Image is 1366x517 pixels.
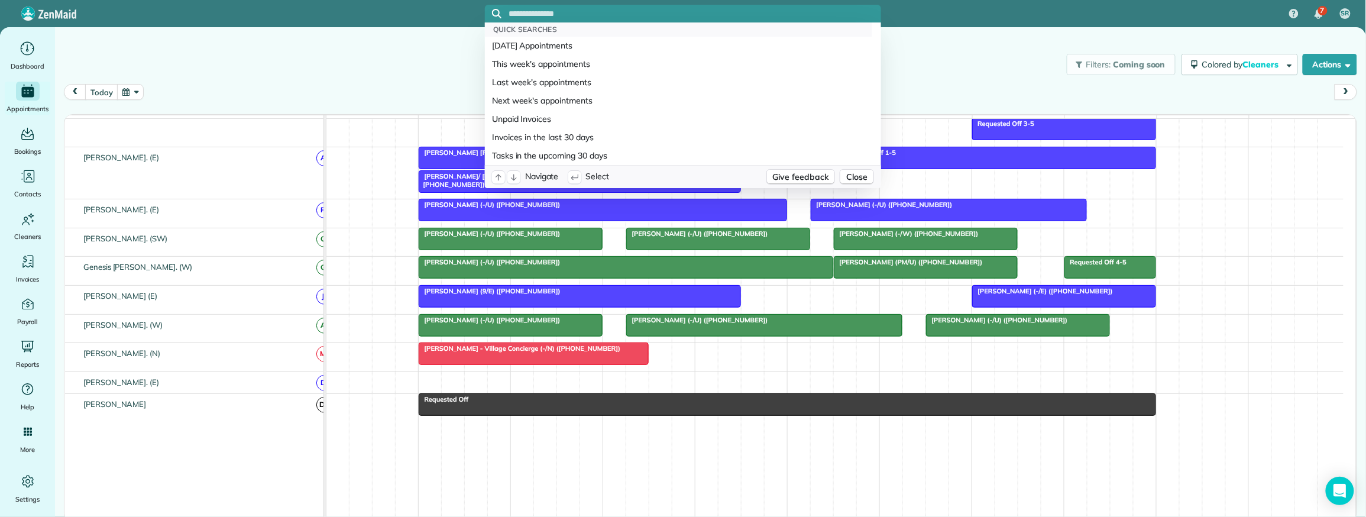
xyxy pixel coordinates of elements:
a: Contacts [5,167,50,200]
span: [PERSON_NAME] (PM/U) ([PHONE_NUMBER]) [833,258,983,266]
span: DP [316,397,332,413]
span: More [20,444,35,455]
span: This week's appointments [492,58,590,70]
span: Appointments [7,103,49,115]
span: [PERSON_NAME] [81,399,149,409]
button: next [1335,84,1357,100]
span: Coming soon [1113,59,1166,70]
span: Requested Off 3-5 [972,119,1035,128]
span: Give feedback [773,171,829,183]
span: Genesis [PERSON_NAME]. (W) [81,262,195,272]
span: Cleaners [14,231,41,243]
a: Tasks in the upcoming 30 days [485,147,872,165]
span: [PERSON_NAME]. (W) [81,320,165,329]
span: [PERSON_NAME]. (E) [81,153,161,162]
span: [PERSON_NAME]. (SW) [81,234,170,243]
span: Filters: [1086,59,1111,70]
span: Next week's appointments [492,95,593,106]
span: P( [316,202,332,218]
span: [PERSON_NAME] (-/U) ([PHONE_NUMBER]) [810,201,953,209]
button: Close [840,169,874,185]
span: Colored by [1202,59,1283,70]
span: Cleaners [1243,59,1281,70]
a: Invoices in the last 30 days [485,128,872,147]
a: Next week's appointments [485,92,872,110]
span: [PERSON_NAME] (9/E) ([PHONE_NUMBER]) [418,287,561,295]
span: Requested Off [418,395,469,403]
a: Help [5,380,50,413]
a: Invoices [5,252,50,285]
a: Cleaners [5,209,50,243]
span: [PERSON_NAME]. (N) [81,348,163,358]
span: [PERSON_NAME] (-/W) ([PHONE_NUMBER]) [833,230,979,238]
span: Last week's appointments [492,76,591,88]
button: Actions [1303,54,1357,75]
span: D( [316,375,332,391]
span: [PERSON_NAME]. (E) [81,205,161,214]
span: Dashboard [11,60,44,72]
div: 7 unread notifications [1306,1,1331,27]
span: Bookings [14,146,41,157]
a: Appointments [5,82,50,115]
span: [PERSON_NAME] (-/U) ([PHONE_NUMBER]) [418,258,561,266]
span: 2pm [880,118,901,127]
span: [PERSON_NAME] - Village Concierge (-/N) ([PHONE_NUMBER]) [418,344,621,353]
span: Unpaid Invoices [492,113,551,125]
a: Last week's appointments [485,73,872,92]
a: Payroll [5,295,50,328]
span: [PERSON_NAME] (-/U) ([PHONE_NUMBER]) [418,201,561,209]
button: Colored byCleaners [1182,54,1298,75]
span: G( [316,260,332,276]
span: [PERSON_NAME] (-/U) ([PHONE_NUMBER]) [925,316,1068,324]
button: today [85,84,118,100]
span: [DATE] Appointments [492,40,572,51]
a: Reports [5,337,50,370]
span: [PERSON_NAME]. (E) [81,377,161,387]
span: Reports [16,358,40,370]
span: A( [316,150,332,166]
span: Requested Off 4-5 [1064,258,1127,266]
span: 3pm [973,118,993,127]
span: 4pm [1065,118,1086,127]
span: Settings [15,493,40,505]
button: Focus search [485,9,501,18]
button: prev [64,84,86,100]
span: Contacts [14,188,41,200]
span: Navigate [525,170,559,183]
span: Invoices in the last 30 days [492,131,594,143]
a: [DATE] Appointments [485,37,872,55]
span: M( [316,346,332,362]
span: A( [316,318,332,334]
span: Close [846,171,867,183]
span: Invoices [16,273,40,285]
a: This week's appointments [485,55,872,73]
span: Payroll [17,316,38,328]
span: 5pm [1157,118,1178,127]
span: [PERSON_NAME] (-/U) ([PHONE_NUMBER]) [418,230,561,238]
a: Dashboard [5,39,50,72]
a: Unpaid Invoices [485,110,872,128]
span: Tasks in the upcoming 30 days [492,150,607,161]
a: Bookings [5,124,50,157]
button: Give feedback [766,169,836,185]
span: Help [21,401,35,413]
span: 6pm [1250,118,1270,127]
span: SR [1341,9,1349,18]
a: Settings [5,472,50,505]
span: 7 [1320,6,1325,15]
span: J( [316,289,332,305]
span: 9am [419,118,441,127]
div: Open Intercom Messenger [1326,477,1354,505]
span: [PERSON_NAME] (E) [81,291,160,300]
span: Select [586,170,610,183]
span: [PERSON_NAME] (-/U) ([PHONE_NUMBER]) [418,316,561,324]
span: [PERSON_NAME] (-/U) ([PHONE_NUMBER]) [626,316,768,324]
span: C( [316,231,332,247]
span: [PERSON_NAME] (-/U) ([PHONE_NUMBER]) [626,230,768,238]
svg: Focus search [492,9,501,18]
span: Quick Searches [493,25,557,34]
span: 8am [326,118,348,127]
span: [PERSON_NAME] (-/E) ([PHONE_NUMBER]) [972,287,1113,295]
